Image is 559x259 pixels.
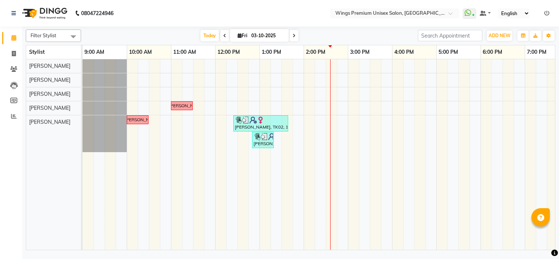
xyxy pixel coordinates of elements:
span: [PERSON_NAME] [29,77,70,83]
span: ADD NEW [489,33,510,38]
span: Today [200,30,219,41]
a: 6:00 PM [481,47,504,57]
span: Stylist [29,49,45,55]
a: 3:00 PM [348,47,371,57]
div: [PERSON_NAME], TK02, 12:25 PM-01:40 PM, Eyebrow - THREADING,Wash & Blow Dry - Upto Waist - Hair S... [234,116,287,130]
span: Fri [236,33,249,38]
span: [PERSON_NAME] [29,105,70,111]
div: Late [PERSON_NAME] [115,116,160,123]
span: Filter Stylist [31,32,56,38]
input: Search Appointment [418,30,482,41]
input: 2025-10-03 [249,30,286,41]
button: ADD NEW [487,31,512,41]
a: 9:00 AM [83,47,106,57]
a: 2:00 PM [304,47,327,57]
span: [PERSON_NAME] [29,119,70,125]
a: 12:00 PM [216,47,242,57]
span: [PERSON_NAME] [29,63,70,69]
b: 08047224946 [81,3,113,24]
div: [PERSON_NAME], TK01, 12:50 PM-01:20 PM, Wash & Blow Dry - Upto Shoulder - Hair Styling - 10 [253,133,273,147]
img: logo [19,3,69,24]
div: Late [PERSON_NAME] [159,102,205,109]
a: 10:00 AM [127,47,154,57]
span: [PERSON_NAME] [29,91,70,97]
iframe: chat widget [528,230,552,252]
a: 1:00 PM [260,47,283,57]
a: 11:00 AM [171,47,198,57]
a: 5:00 PM [437,47,460,57]
a: 4:00 PM [392,47,416,57]
a: 7:00 PM [525,47,548,57]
